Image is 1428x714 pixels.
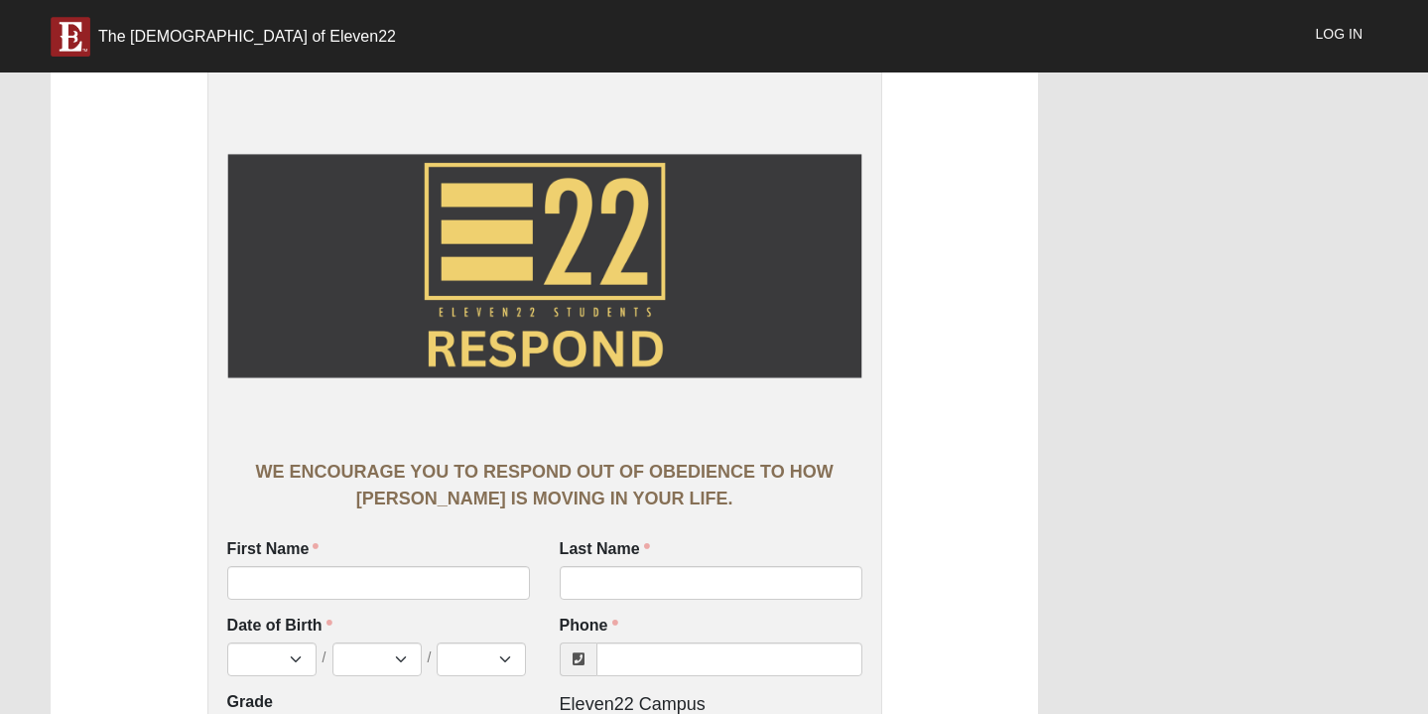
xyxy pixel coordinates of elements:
[227,87,862,445] img: Header Image
[227,459,862,512] div: WE ENCOURAGE YOU TO RESPOND OUT OF OBEDIENCE TO HOW [PERSON_NAME] IS MOVING IN YOUR LIFE.
[560,615,618,638] label: Phone
[227,691,273,714] label: Grade
[98,27,396,47] div: The [DEMOGRAPHIC_DATA] of Eleven22
[227,615,530,638] label: Date of Birth
[428,647,432,669] span: /
[560,538,650,561] label: Last Name
[36,7,411,57] a: The [DEMOGRAPHIC_DATA] of Eleven22
[1301,9,1377,59] a: Log In
[227,538,320,561] label: First Name
[323,647,326,669] span: /
[51,17,90,57] img: E-icon-fireweed-White-TM.png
